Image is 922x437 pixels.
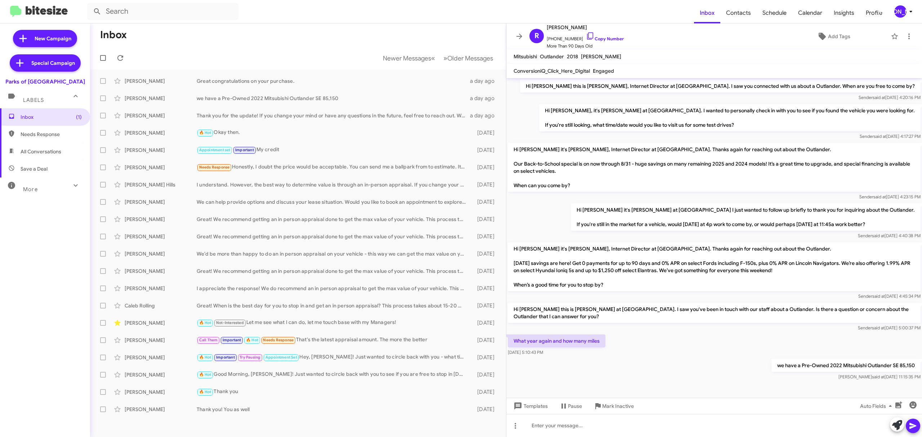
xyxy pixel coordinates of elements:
[508,334,605,347] p: What year again and how many miles
[792,3,828,23] a: Calendar
[469,233,500,240] div: [DATE]
[235,148,254,152] span: Important
[547,42,624,50] span: More Than 90 Days Old
[469,285,500,292] div: [DATE]
[246,338,258,342] span: 🔥 Hot
[197,302,469,309] div: Great! When is the best day for you to stop in and get an in person appraisal? This process takes...
[828,3,860,23] a: Insights
[199,148,230,152] span: Appointment set
[197,285,469,292] div: I appreciate the response! We do recommend an in person appraisal to get the max value of your ve...
[858,233,921,238] span: Sender [DATE] 4:40:38 PM
[125,302,197,309] div: Caleb Rolling
[197,146,469,154] div: My credit
[694,3,720,23] a: Inbox
[199,355,211,360] span: 🔥 Hot
[860,400,895,413] span: Auto Fields
[860,3,888,23] a: Profile
[199,372,211,377] span: 🔥 Hot
[265,355,297,360] span: Appointment Set
[581,53,621,60] span: [PERSON_NAME]
[508,303,921,323] p: Hi [PERSON_NAME] this is [PERSON_NAME] at [GEOGRAPHIC_DATA]. I saw you've been in touch with our ...
[216,320,244,325] span: Not-Interested
[779,30,887,43] button: Add Tags
[534,30,539,42] span: R
[469,319,500,326] div: [DATE]
[858,293,921,299] span: Sender [DATE] 4:45:34 PM
[571,203,921,231] p: Hi [PERSON_NAME] it's [PERSON_NAME] at [GEOGRAPHIC_DATA] I just wanted to follow up briefly to th...
[125,147,197,154] div: [PERSON_NAME]
[757,3,792,23] a: Schedule
[197,406,469,413] div: Thank you! You as well
[443,54,447,63] span: »
[469,164,500,171] div: [DATE]
[447,54,493,62] span: Older Messages
[125,267,197,275] div: [PERSON_NAME]
[199,389,211,394] span: 🔥 Hot
[379,51,497,66] nav: Page navigation example
[125,129,197,136] div: [PERSON_NAME]
[197,336,469,344] div: That's the latest appraisal amount. The more the better
[469,354,500,361] div: [DATE]
[547,23,624,32] span: [PERSON_NAME]
[21,131,82,138] span: Needs Response
[854,400,900,413] button: Auto Fields
[469,406,500,413] div: [DATE]
[520,80,921,93] p: Hi [PERSON_NAME] this is [PERSON_NAME], Internet Director at [GEOGRAPHIC_DATA]. I saw you connect...
[13,30,77,47] a: New Campaign
[873,194,886,199] span: said at
[197,216,469,223] div: Great! We recommend getting an in person appraisal done to get the max value of your vehicle. Thi...
[199,338,218,342] span: Call Them
[439,51,497,66] button: Next
[125,371,197,378] div: [PERSON_NAME]
[31,59,75,67] span: Special Campaign
[125,112,197,119] div: [PERSON_NAME]
[469,216,500,223] div: [DATE]
[197,250,469,257] div: We’d be more than happy to do an in person appraisal on your vehicle - this way we can get the ma...
[240,355,260,360] span: Try Pausing
[100,29,127,41] h1: Inbox
[858,325,921,330] span: Sender [DATE] 5:00:37 PM
[872,293,885,299] span: said at
[567,53,578,60] span: 2018
[539,104,921,131] p: Hi [PERSON_NAME], it's [PERSON_NAME] at [GEOGRAPHIC_DATA]. I wanted to personally check in with y...
[514,68,590,74] span: ConversioniQ_Click_Here_Digital
[469,77,500,85] div: a day ago
[586,36,624,41] a: Copy Number
[512,400,548,413] span: Templates
[469,302,500,309] div: [DATE]
[469,267,500,275] div: [DATE]
[508,143,921,192] p: Hi [PERSON_NAME] it's [PERSON_NAME], Internet Director at [GEOGRAPHIC_DATA]. Thanks again for rea...
[469,371,500,378] div: [DATE]
[873,95,885,100] span: said at
[197,181,469,188] div: I understand. However, the best way to determine value is through an in-person appraisal. If you ...
[125,285,197,292] div: [PERSON_NAME]
[872,374,885,379] span: said at
[588,400,640,413] button: Mark Inactive
[197,233,469,240] div: Great! We recommend getting an in person appraisal done to get the max value of your vehicle. Thi...
[21,148,61,155] span: All Conversations
[199,165,230,170] span: Needs Response
[197,370,469,379] div: Good Morning, [PERSON_NAME]! Just wanted to circle back with you to see if you are free to stop i...
[5,78,85,85] div: Parks of [GEOGRAPHIC_DATA]
[506,400,554,413] button: Templates
[199,130,211,135] span: 🔥 Hot
[125,250,197,257] div: [PERSON_NAME]
[469,147,500,154] div: [DATE]
[197,163,469,171] div: Honestly, I doubt the price would be acceptable. You can send me a ballpark from to estimate. It ...
[514,53,537,60] span: Mitsubishi
[125,198,197,206] div: [PERSON_NAME]
[125,216,197,223] div: [PERSON_NAME]
[540,53,564,60] span: Outlander
[547,32,624,42] span: [PHONE_NUMBER]
[720,3,757,23] a: Contacts
[197,267,469,275] div: Great! We recommend getting an in person appraisal done to get the max value of your vehicle. Thi...
[23,186,38,193] span: More
[469,198,500,206] div: [DATE]
[872,325,885,330] span: said at
[197,319,469,327] div: Let me see what I can do, let me touch base with my Managers!
[197,388,469,396] div: Thank you
[508,350,543,355] span: [DATE] 5:10:43 PM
